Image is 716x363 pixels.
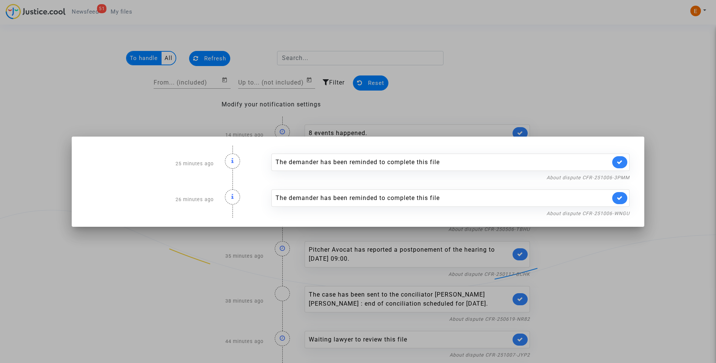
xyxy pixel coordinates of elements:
[81,146,219,182] div: 25 minutes ago
[547,175,630,180] a: About dispute CFR-251006-3PMM
[276,194,611,203] div: The demander has been reminded to complete this file
[276,158,611,167] div: The demander has been reminded to complete this file
[81,182,219,218] div: 26 minutes ago
[547,211,630,216] a: About dispute CFR-251006-WNGU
